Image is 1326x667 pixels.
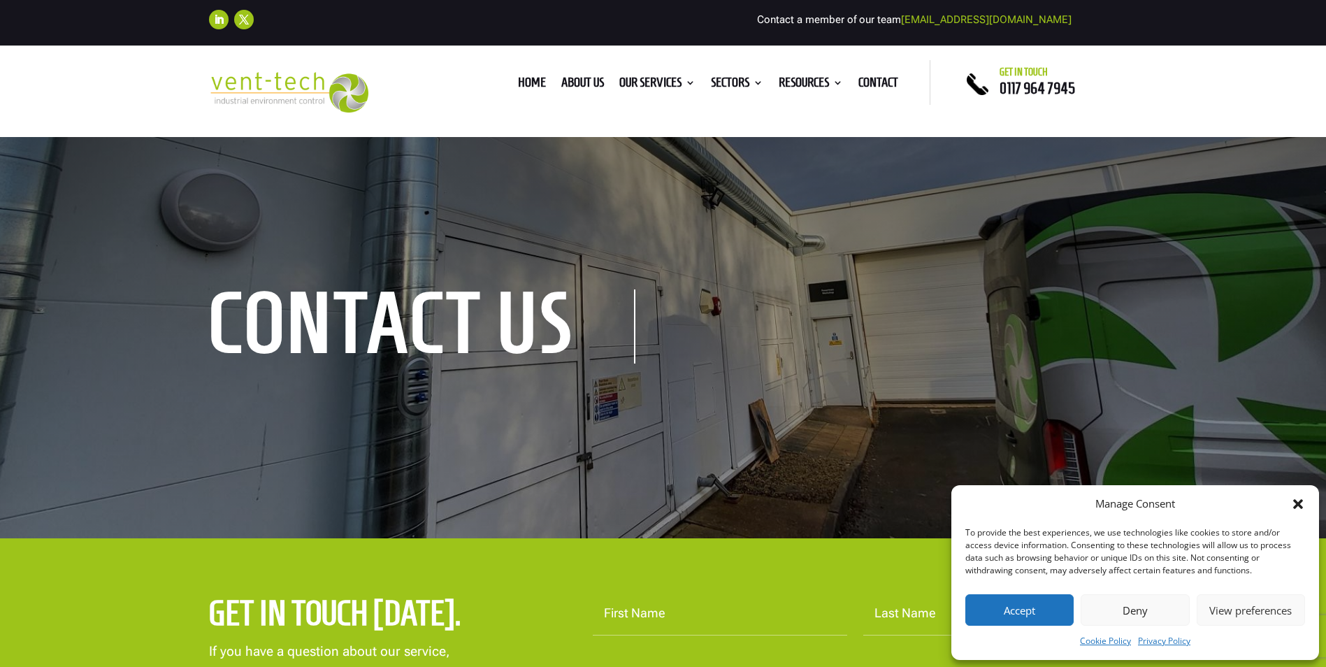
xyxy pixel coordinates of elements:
[901,13,1072,26] a: [EMAIL_ADDRESS][DOMAIN_NAME]
[1197,594,1305,626] button: View preferences
[1081,594,1189,626] button: Deny
[561,78,604,93] a: About us
[858,78,898,93] a: Contact
[1000,66,1048,78] span: Get in touch
[757,13,1072,26] span: Contact a member of our team
[1000,80,1075,96] a: 0117 964 7945
[1095,496,1175,512] div: Manage Consent
[209,592,500,641] h2: Get in touch [DATE].
[711,78,763,93] a: Sectors
[965,594,1074,626] button: Accept
[779,78,843,93] a: Resources
[518,78,546,93] a: Home
[209,289,635,364] h1: contact us
[965,526,1304,577] div: To provide the best experiences, we use technologies like cookies to store and/or access device i...
[1080,633,1131,650] a: Cookie Policy
[863,592,1118,636] input: Last Name
[619,78,696,93] a: Our Services
[209,10,229,29] a: Follow on LinkedIn
[593,592,847,636] input: First Name
[1291,497,1305,511] div: Close dialog
[1138,633,1190,650] a: Privacy Policy
[234,10,254,29] a: Follow on X
[209,72,369,113] img: 2023-09-27T08_35_16.549ZVENT-TECH---Clear-background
